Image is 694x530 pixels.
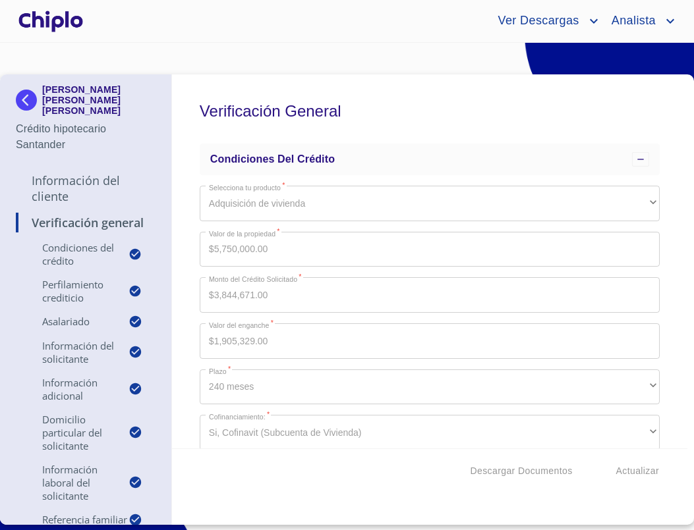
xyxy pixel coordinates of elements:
p: Información del Cliente [16,172,156,204]
div: [PERSON_NAME] [PERSON_NAME] [PERSON_NAME] [16,84,156,121]
p: [PERSON_NAME] [PERSON_NAME] [PERSON_NAME] [42,84,156,116]
p: Condiciones del Crédito [16,241,129,267]
div: Si, Cofinavit (Subcuenta de Vivienda) [200,415,660,450]
div: Condiciones del Crédito [200,144,660,175]
h5: Verificación General [200,84,660,138]
button: account of current user [488,11,601,32]
p: Información adicional [16,376,129,402]
span: Actualizar [616,463,659,479]
p: Información Laboral del Solicitante [16,463,129,502]
button: Descargar Documentos [465,459,577,483]
div: Adquisición de vivienda [200,186,660,221]
span: Descargar Documentos [470,463,572,479]
p: Crédito hipotecario Santander [16,121,156,153]
img: Docupass spot blue [16,90,42,111]
button: account of current user [602,11,678,32]
span: Analista [602,11,662,32]
p: Asalariado [16,315,129,328]
p: Información del Solicitante [16,339,129,365]
span: Condiciones del Crédito [210,153,335,165]
button: Actualizar [611,459,664,483]
p: Verificación General [16,215,156,230]
p: Perfilamiento crediticio [16,278,129,304]
p: Referencia Familiar [16,513,129,526]
div: 240 meses [200,369,660,405]
p: Domicilio Particular del Solicitante [16,413,129,452]
span: Ver Descargas [488,11,585,32]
